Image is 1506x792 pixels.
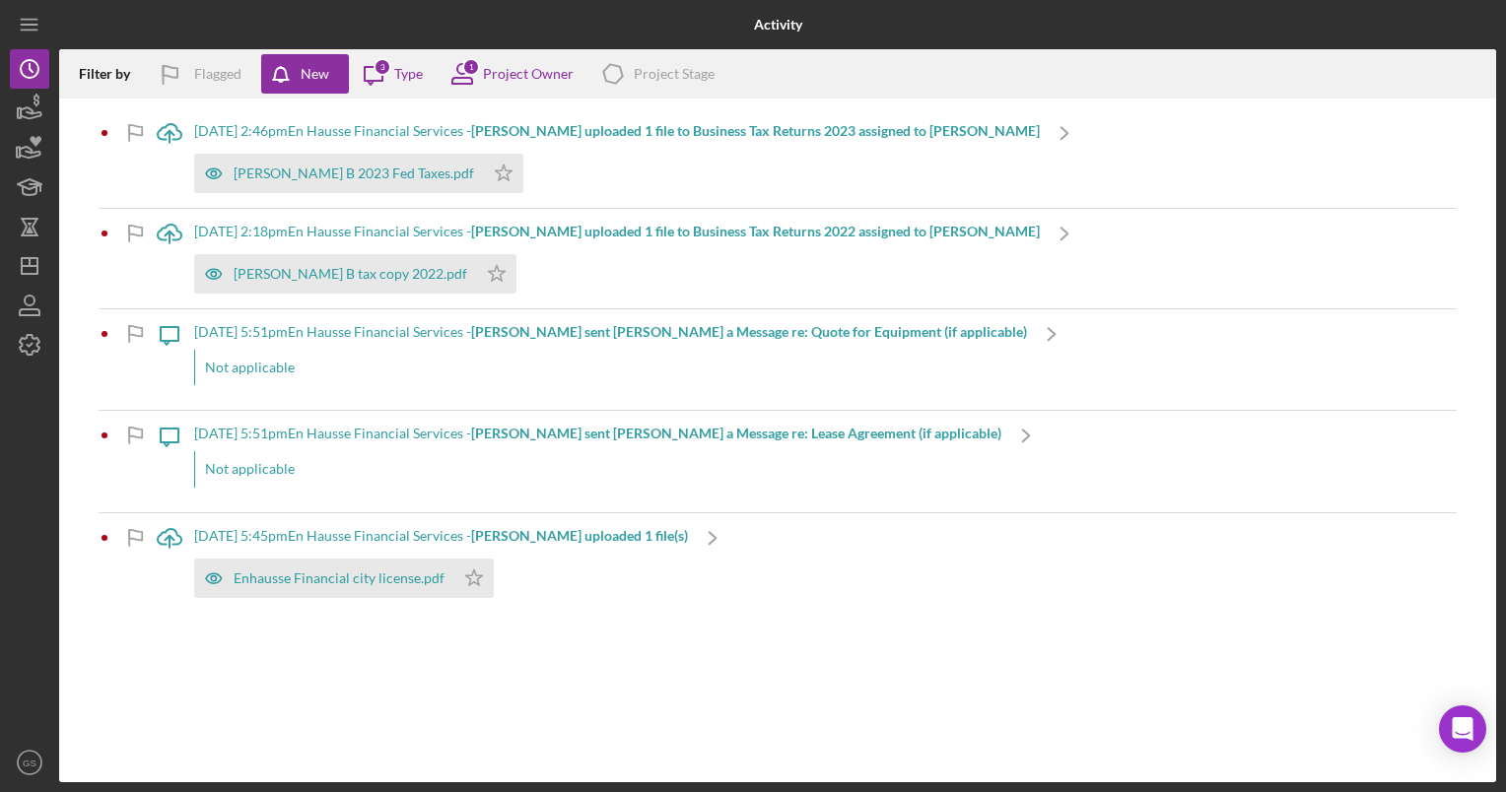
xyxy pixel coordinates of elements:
div: [DATE] 5:51pm En Hausse Financial Services - [194,324,1027,340]
div: Type [394,66,423,82]
div: Open Intercom Messenger [1439,705,1486,753]
div: Not applicable [194,350,1027,385]
div: Filter by [79,66,145,82]
button: New [261,54,349,94]
a: [DATE] 2:46pmEn Hausse Financial Services -[PERSON_NAME] uploaded 1 file to Business Tax Returns ... [145,108,1089,208]
button: [PERSON_NAME] B 2023 Fed Taxes.pdf [194,154,523,193]
div: Not applicable [194,451,1001,487]
a: [DATE] 5:51pmEn Hausse Financial Services -[PERSON_NAME] sent [PERSON_NAME] a Message re: Quote f... [145,309,1076,410]
button: Flagged [145,54,261,94]
div: [DATE] 2:46pm En Hausse Financial Services - [194,123,1040,139]
a: [DATE] 2:18pmEn Hausse Financial Services -[PERSON_NAME] uploaded 1 file to Business Tax Returns ... [145,209,1089,308]
div: Project Stage [634,66,715,82]
button: [PERSON_NAME] B tax copy 2022.pdf [194,254,516,294]
text: GS [23,758,36,768]
div: [DATE] 2:18pm En Hausse Financial Services - [194,224,1040,239]
div: Flagged [194,54,241,94]
b: [PERSON_NAME] uploaded 1 file to Business Tax Returns 2023 assigned to [PERSON_NAME] [471,122,1040,139]
div: [DATE] 5:45pm En Hausse Financial Services - [194,528,688,544]
b: [PERSON_NAME] sent [PERSON_NAME] a Message re: Lease Agreement (if applicable) [471,425,1001,441]
div: [PERSON_NAME] B 2023 Fed Taxes.pdf [234,165,474,181]
b: [PERSON_NAME] uploaded 1 file(s) [471,527,688,544]
div: 3 [374,58,391,76]
div: [PERSON_NAME] B tax copy 2022.pdf [234,266,467,282]
b: Activity [754,17,802,33]
div: New [301,54,329,94]
button: Enhausse Financial city license.pdf [194,559,494,598]
a: [DATE] 5:51pmEn Hausse Financial Services -[PERSON_NAME] sent [PERSON_NAME] a Message re: Lease A... [145,411,1051,511]
b: [PERSON_NAME] uploaded 1 file to Business Tax Returns 2022 assigned to [PERSON_NAME] [471,223,1040,239]
div: Enhausse Financial city license.pdf [234,570,445,586]
a: [DATE] 5:45pmEn Hausse Financial Services -[PERSON_NAME] uploaded 1 file(s)Enhausse Financial cit... [145,513,737,613]
div: 1 [462,58,480,76]
b: [PERSON_NAME] sent [PERSON_NAME] a Message re: Quote for Equipment (if applicable) [471,323,1027,340]
div: Project Owner [483,66,574,82]
div: [DATE] 5:51pm En Hausse Financial Services - [194,426,1001,441]
button: GS [10,743,49,782]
